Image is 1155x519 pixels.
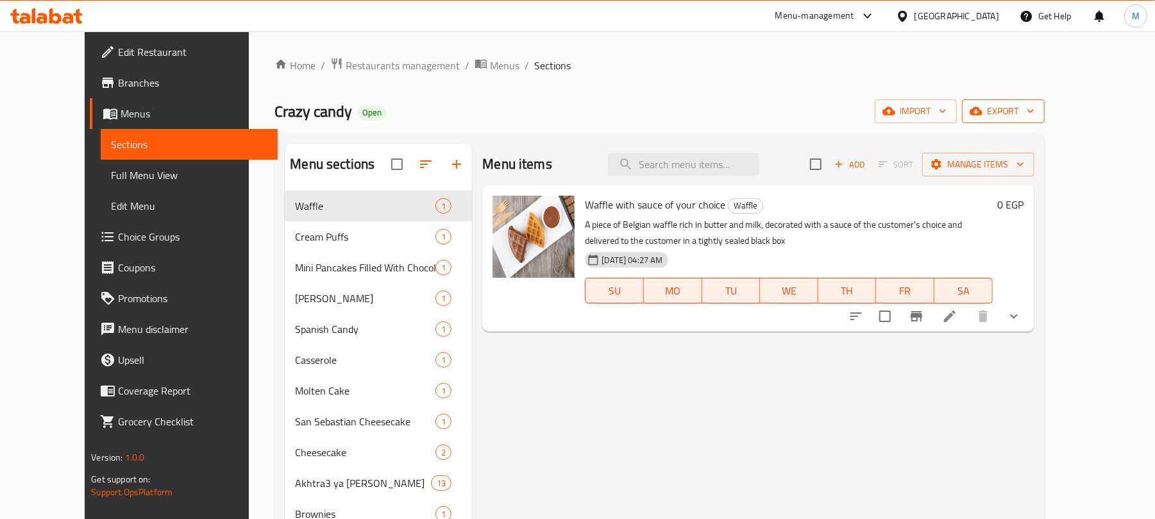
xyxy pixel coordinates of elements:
[90,375,278,406] a: Coverage Report
[295,475,431,491] span: Akhtra3 ya [PERSON_NAME]
[295,414,435,429] span: San Sebastian Cheesecake
[435,229,451,244] div: items
[90,406,278,437] a: Grocery Checklist
[1006,309,1022,324] svg: Show Choices
[841,301,872,332] button: sort-choices
[829,155,870,174] span: Add item
[91,471,150,488] span: Get support on:
[493,196,575,278] img: Waffle with sauce of your choice
[972,103,1034,119] span: export
[285,437,472,468] div: Cheesecake2
[295,229,435,244] span: Cream Puffs
[118,75,267,90] span: Branches
[872,303,898,330] span: Select to update
[436,354,451,366] span: 1
[295,321,435,337] span: Spanish Candy
[436,200,451,212] span: 1
[932,157,1024,173] span: Manage items
[295,445,435,460] span: Cheesecake
[357,105,387,121] div: Open
[285,191,472,221] div: Waffle1
[285,283,472,314] div: [PERSON_NAME]1
[111,167,267,183] span: Full Menu View
[596,254,668,266] span: [DATE] 04:27 AM
[436,385,451,397] span: 1
[295,352,435,368] div: Casserole
[91,484,173,500] a: Support.OpsPlatform
[875,99,957,123] button: import
[285,468,472,498] div: Akhtra3 ya [PERSON_NAME]13
[90,37,278,67] a: Edit Restaurant
[818,278,877,303] button: TH
[295,383,435,398] span: Molten Cake
[295,198,435,214] span: Waffle
[285,375,472,406] div: Molten Cake1
[876,278,934,303] button: FR
[91,449,122,466] span: Version:
[285,252,472,283] div: Mini Pancakes Filled With Chocolate Pieces1
[998,196,1024,214] h6: 0 EGP
[968,301,999,332] button: delete
[482,155,552,174] h2: Menu items
[285,406,472,437] div: San Sebastian Cheesecake1
[90,221,278,252] a: Choice Groups
[475,57,519,74] a: Menus
[118,414,267,429] span: Grocery Checklist
[321,58,325,73] li: /
[922,153,1034,176] button: Manage items
[90,314,278,345] a: Menu disclaimer
[765,282,813,300] span: WE
[330,57,460,74] a: Restaurants management
[295,291,435,306] span: [PERSON_NAME]
[1132,9,1140,23] span: M
[435,414,451,429] div: items
[760,278,818,303] button: WE
[585,278,644,303] button: SU
[118,291,267,306] span: Promotions
[295,475,431,491] div: Akhtra3 ya Kotch
[881,282,929,300] span: FR
[285,221,472,252] div: Cream Puffs1
[441,149,472,180] button: Add section
[525,58,529,73] li: /
[435,383,451,398] div: items
[775,8,854,24] div: Menu-management
[729,198,763,213] span: Waffle
[901,301,932,332] button: Branch-specific-item
[702,278,761,303] button: TU
[285,314,472,345] div: Spanish Candy1
[962,99,1045,123] button: export
[90,67,278,98] a: Branches
[101,191,278,221] a: Edit Menu
[436,262,451,274] span: 1
[435,260,451,275] div: items
[585,217,992,249] p: A piece of Belgian waffle rich in butter and milk, decorated with a sauce of the customer's choic...
[384,151,410,178] span: Select all sections
[707,282,755,300] span: TU
[832,157,867,172] span: Add
[432,477,451,489] span: 13
[608,153,759,176] input: search
[585,195,725,214] span: Waffle with sauce of your choice
[431,475,451,491] div: items
[90,252,278,283] a: Coupons
[829,155,870,174] button: Add
[728,198,763,214] div: Waffle
[435,321,451,337] div: items
[111,198,267,214] span: Edit Menu
[465,58,469,73] li: /
[118,260,267,275] span: Coupons
[118,321,267,337] span: Menu disclaimer
[357,107,387,118] span: Open
[915,9,999,23] div: [GEOGRAPHIC_DATA]
[436,416,451,428] span: 1
[290,155,375,174] h2: Menu sections
[274,57,1044,74] nav: breadcrumb
[436,231,451,243] span: 1
[410,149,441,180] span: Sort sections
